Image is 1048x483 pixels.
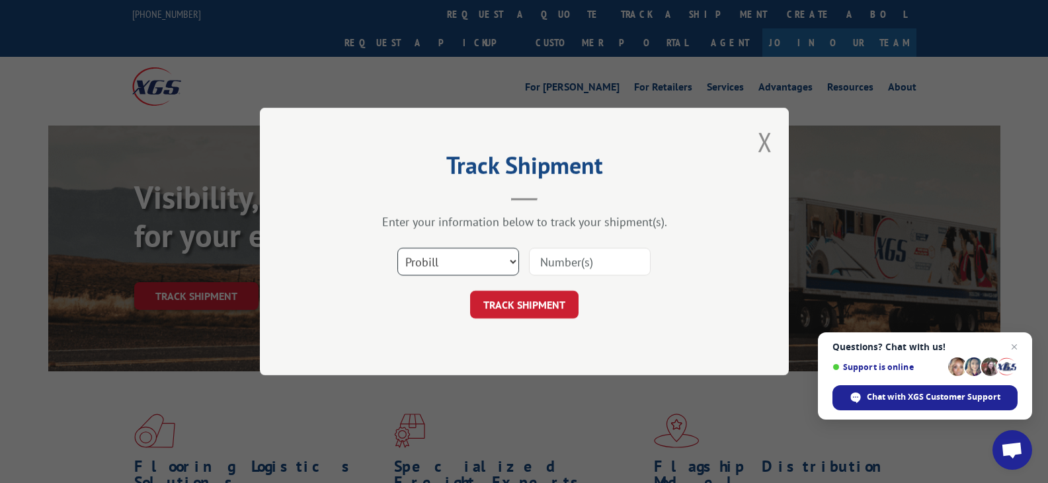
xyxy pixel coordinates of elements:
[832,362,944,372] span: Support is online
[529,248,651,276] input: Number(s)
[992,430,1032,470] a: Open chat
[832,385,1018,410] span: Chat with XGS Customer Support
[832,342,1018,352] span: Questions? Chat with us!
[326,156,723,181] h2: Track Shipment
[470,291,579,318] button: TRACK SHIPMENT
[758,124,772,159] button: Close modal
[326,214,723,229] div: Enter your information below to track your shipment(s).
[867,391,1000,403] span: Chat with XGS Customer Support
